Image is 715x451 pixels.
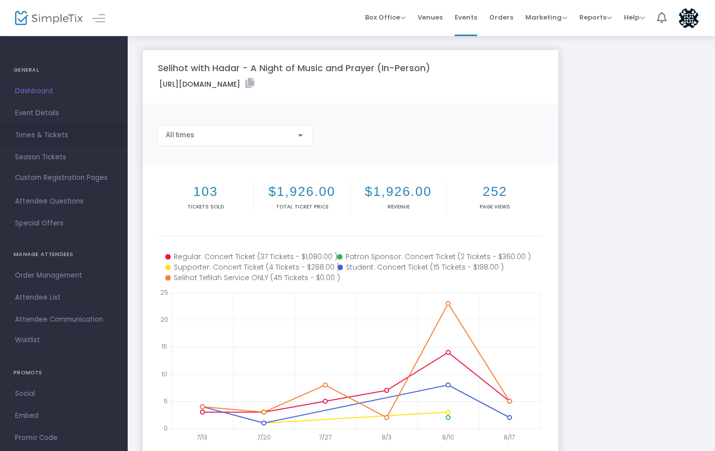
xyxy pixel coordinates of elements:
span: Dashboard [15,85,113,98]
span: Box Office [365,13,406,22]
span: All times [166,131,194,139]
text: 7/20 [257,433,271,441]
h4: PROMOTE [14,363,114,383]
span: Attendee List [15,291,113,304]
span: Special Offers [15,217,113,230]
span: Embed [15,409,113,422]
span: Times & Tickets [15,129,113,142]
h2: $1,926.00 [256,184,347,199]
span: Social [15,387,113,400]
text: 10 [161,369,167,378]
p: Page Views [449,203,541,210]
text: 15 [161,342,167,351]
h4: GENERAL [14,60,114,80]
text: 0 [164,424,168,432]
h2: $1,926.00 [352,184,444,199]
p: Total Ticket Price [256,203,347,210]
span: Custom Registration Pages [15,173,108,183]
span: Order Management [15,269,113,282]
h2: 252 [449,184,541,199]
text: 8/17 [504,433,515,441]
span: Attendee Questions [15,195,113,208]
span: Marketing [525,13,567,22]
span: Orders [489,5,513,30]
span: Reports [579,13,612,22]
span: Events [455,5,477,30]
h4: MANAGE ATTENDEES [14,245,114,265]
text: 5 [164,396,168,405]
p: Tickets sold [160,203,251,210]
span: Venues [418,5,443,30]
label: [URL][DOMAIN_NAME] [159,78,254,90]
span: Promo Code [15,431,113,444]
text: 7/13 [197,433,207,441]
text: 7/27 [319,433,331,441]
text: 8/3 [382,433,392,441]
text: 8/10 [442,433,454,441]
span: Waitlist [15,335,40,345]
p: Revenue [352,203,444,210]
h2: 103 [160,184,251,199]
text: 20 [160,315,168,324]
m-panel-title: Selihot with Hadar - A Night of Music and Prayer (In-Person) [158,61,430,75]
span: Season Tickets [15,151,113,164]
text: 25 [160,288,168,297]
span: Event Details [15,107,113,120]
span: Help [624,13,645,22]
span: Attendee Communication [15,313,113,326]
